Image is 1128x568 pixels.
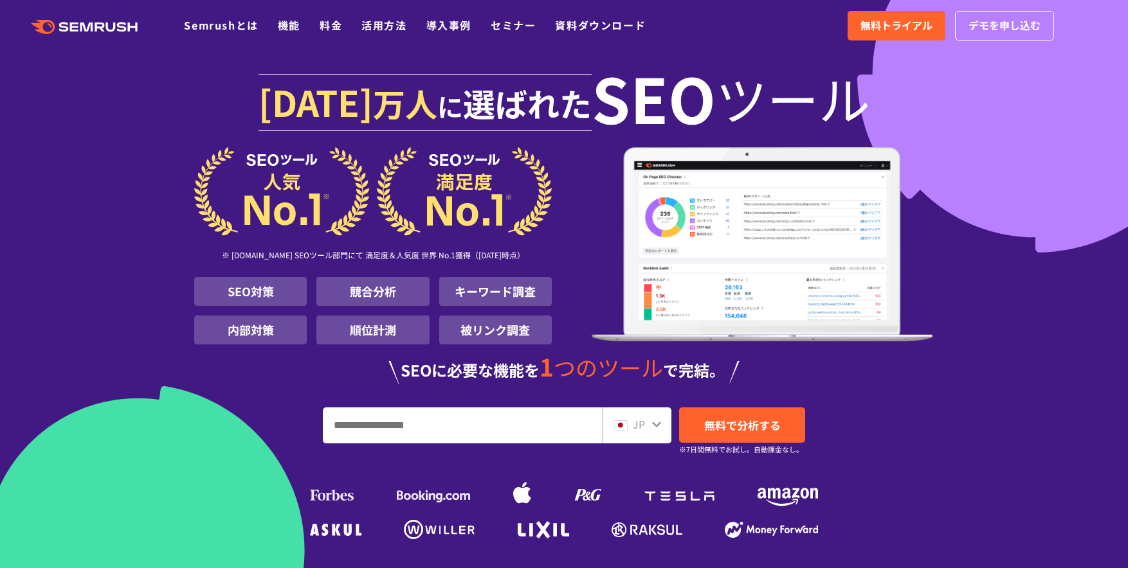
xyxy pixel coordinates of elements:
a: 機能 [278,17,300,33]
a: セミナー [491,17,536,33]
input: URL、キーワードを入力してください [323,408,602,443]
li: 内部対策 [194,315,307,344]
div: ※ [DOMAIN_NAME] SEOツール部門にて 満足度＆人気度 世界 No.1獲得（[DATE]時点） [194,236,552,277]
a: 活用方法 [361,17,406,33]
a: Semrushとは [184,17,258,33]
li: 被リンク調査 [439,315,552,344]
span: に [437,87,463,125]
li: キーワード調査 [439,277,552,306]
span: 選ばれた [463,80,592,126]
span: [DATE] [259,76,373,127]
span: つのツール [554,351,663,383]
span: 1 [540,349,554,384]
li: SEO対策 [194,277,307,306]
li: 順位計測 [316,315,429,344]
span: JP [633,416,645,432]
a: 料金 [320,17,342,33]
span: 無料で分析する [704,417,781,433]
a: デモを申し込む [955,11,1054,40]
span: 無料トライアル [860,17,932,34]
span: SEO [592,72,716,123]
span: で完結。 [663,359,725,381]
li: 競合分析 [316,277,429,306]
a: 無料トライアル [848,11,945,40]
div: SEOに必要な機能を [194,355,934,384]
span: 万人 [373,80,437,126]
span: デモを申し込む [969,17,1041,34]
span: ツール [716,72,870,123]
a: 資料ダウンロード [555,17,646,33]
small: ※7日間無料でお試し。自動課金なし。 [679,443,803,456]
a: 導入事例 [426,17,471,33]
a: 無料で分析する [679,407,805,443]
